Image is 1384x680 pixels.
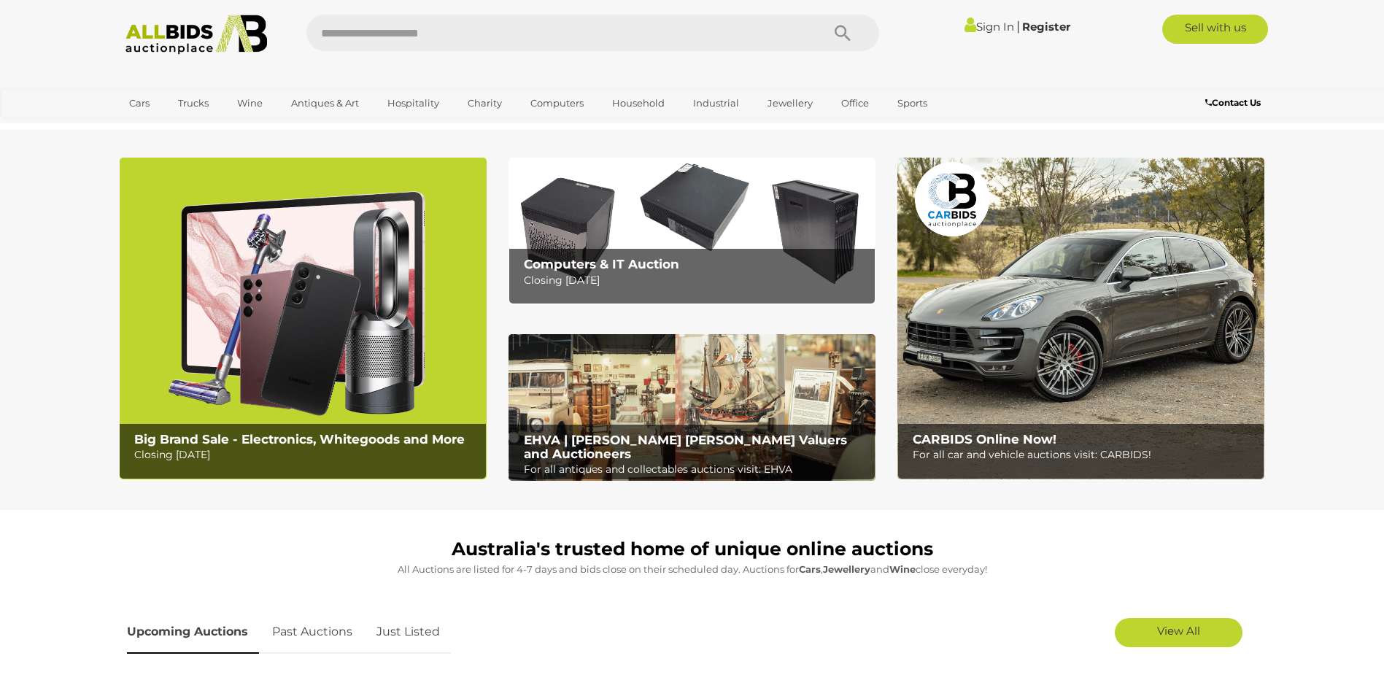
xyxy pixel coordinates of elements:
[120,115,242,139] a: [GEOGRAPHIC_DATA]
[1016,18,1020,34] span: |
[524,257,679,271] b: Computers & IT Auction
[120,158,487,479] a: Big Brand Sale - Electronics, Whitegoods and More Big Brand Sale - Electronics, Whitegoods and Mo...
[524,271,867,290] p: Closing [DATE]
[169,91,218,115] a: Trucks
[888,91,937,115] a: Sports
[509,334,875,482] img: EHVA | Evans Hastings Valuers and Auctioneers
[964,20,1014,34] a: Sign In
[134,432,465,447] b: Big Brand Sale - Electronics, Whitegoods and More
[127,611,259,654] a: Upcoming Auctions
[458,91,511,115] a: Charity
[509,158,875,304] img: Computers & IT Auction
[1022,20,1070,34] a: Register
[758,91,822,115] a: Jewellery
[806,15,879,51] button: Search
[282,91,368,115] a: Antiques & Art
[120,158,487,479] img: Big Brand Sale - Electronics, Whitegoods and More
[1162,15,1268,44] a: Sell with us
[889,563,916,575] strong: Wine
[524,433,847,461] b: EHVA | [PERSON_NAME] [PERSON_NAME] Valuers and Auctioneers
[509,158,875,304] a: Computers & IT Auction Computers & IT Auction Closing [DATE]
[1115,618,1242,647] a: View All
[913,432,1056,447] b: CARBIDS Online Now!
[120,91,159,115] a: Cars
[261,611,363,654] a: Past Auctions
[228,91,272,115] a: Wine
[1157,624,1200,638] span: View All
[366,611,451,654] a: Just Listed
[832,91,878,115] a: Office
[524,460,867,479] p: For all antiques and collectables auctions visit: EHVA
[823,563,870,575] strong: Jewellery
[603,91,674,115] a: Household
[799,563,821,575] strong: Cars
[127,561,1258,578] p: All Auctions are listed for 4-7 days and bids close on their scheduled day. Auctions for , and cl...
[127,539,1258,560] h1: Australia's trusted home of unique online auctions
[913,446,1256,464] p: For all car and vehicle auctions visit: CARBIDS!
[134,446,478,464] p: Closing [DATE]
[378,91,449,115] a: Hospitality
[684,91,749,115] a: Industrial
[521,91,593,115] a: Computers
[1205,95,1264,111] a: Contact Us
[117,15,276,55] img: Allbids.com.au
[897,158,1264,479] img: CARBIDS Online Now!
[897,158,1264,479] a: CARBIDS Online Now! CARBIDS Online Now! For all car and vehicle auctions visit: CARBIDS!
[1205,97,1261,108] b: Contact Us
[509,334,875,482] a: EHVA | Evans Hastings Valuers and Auctioneers EHVA | [PERSON_NAME] [PERSON_NAME] Valuers and Auct...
